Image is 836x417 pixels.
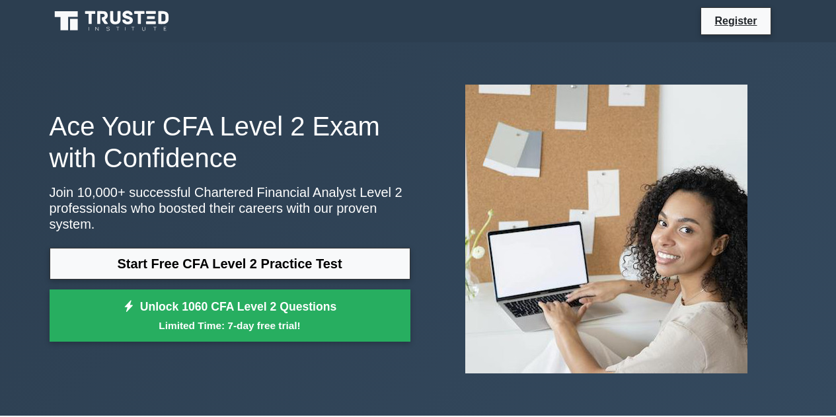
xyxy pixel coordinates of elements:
h1: Ace Your CFA Level 2 Exam with Confidence [50,110,410,174]
small: Limited Time: 7-day free trial! [66,318,394,333]
p: Join 10,000+ successful Chartered Financial Analyst Level 2 professionals who boosted their caree... [50,184,410,232]
a: Unlock 1060 CFA Level 2 QuestionsLimited Time: 7-day free trial! [50,289,410,342]
a: Register [706,13,765,29]
a: Start Free CFA Level 2 Practice Test [50,248,410,280]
